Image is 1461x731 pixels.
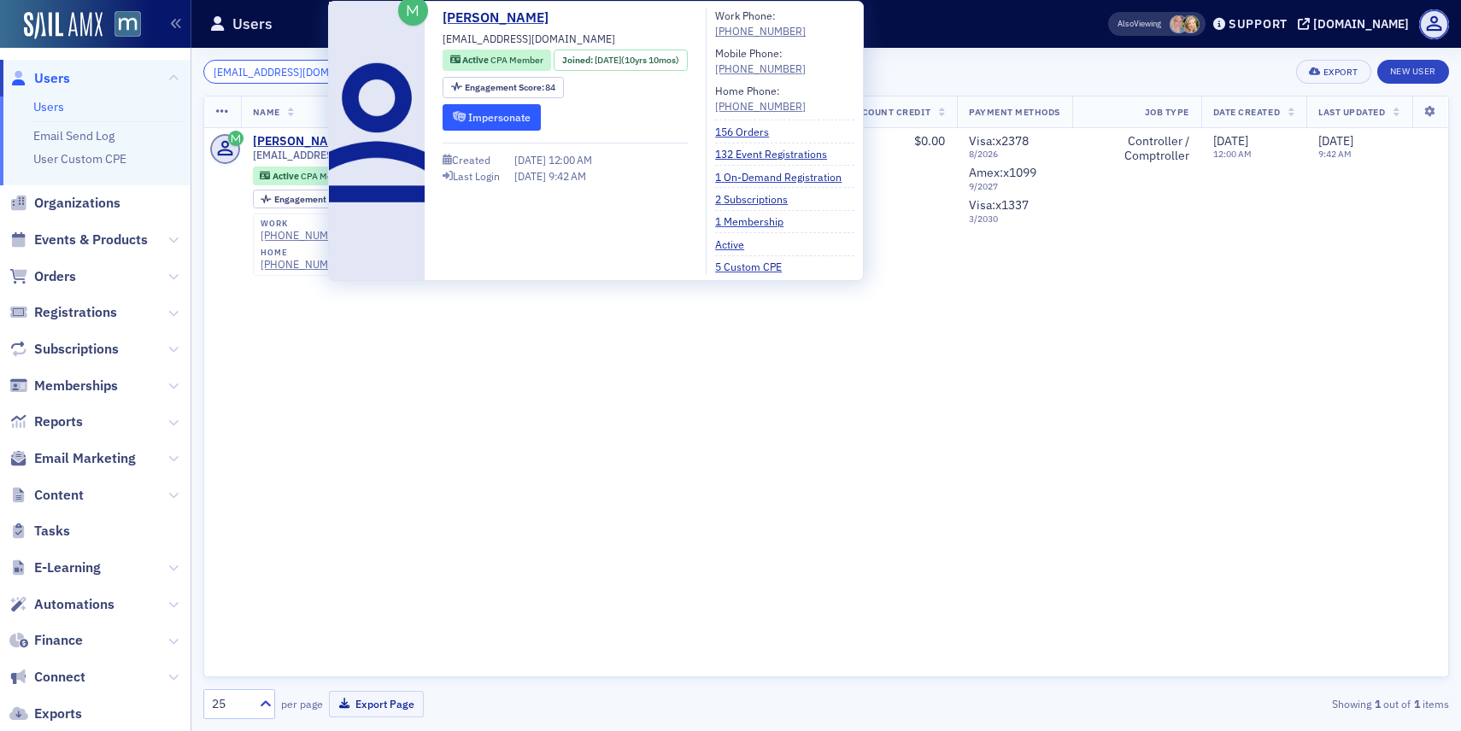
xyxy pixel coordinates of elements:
a: Tasks [9,522,70,541]
a: New User [1377,60,1449,84]
time: 12:00 AM [1213,148,1252,160]
span: E-Learning [34,558,101,577]
a: Users [33,99,64,114]
div: [PHONE_NUMBER] [261,229,351,242]
span: 9:42 AM [549,169,586,183]
span: [DATE] [1318,133,1353,149]
h1: Users [232,14,273,34]
span: Rebekah Olson [1182,15,1200,33]
div: Engagement Score: 84 [253,190,374,208]
a: 1 Membership [715,213,796,229]
a: Active CPA Member [260,170,353,181]
span: [DATE] [1213,133,1248,149]
span: Content [34,486,84,505]
div: Joined: 2014-12-09 00:00:00 [554,50,687,71]
span: [DATE] [595,54,621,66]
a: Automations [9,595,114,614]
a: Events & Products [9,231,148,249]
a: Content [9,486,84,505]
span: [DATE] [514,169,549,183]
span: Date Created [1213,106,1280,118]
span: Joined : [562,54,595,67]
a: 1 On-Demand Registration [715,169,854,184]
button: Export [1296,60,1370,84]
span: Last Updated [1318,106,1385,118]
a: [PHONE_NUMBER] [715,98,806,114]
div: 84 [274,195,366,204]
div: Engagement Score: 84 [443,77,564,98]
span: 12:00 AM [549,153,592,167]
span: Automations [34,595,114,614]
a: User Custom CPE [33,151,126,167]
a: [PERSON_NAME] [253,134,348,149]
div: Last Login [453,172,500,181]
span: Connect [34,668,85,687]
span: Subscriptions [34,340,119,359]
span: Active [462,54,490,66]
div: Home Phone: [715,83,806,114]
a: Registrations [9,303,117,322]
button: [DOMAIN_NAME] [1298,18,1415,30]
span: Job Type [1145,106,1189,118]
strong: 1 [1371,696,1383,711]
a: Users [9,69,70,88]
div: Export [1323,67,1358,77]
a: Exports [9,705,82,723]
a: 5 Custom CPE [715,259,795,274]
div: Active: Active: CPA Member [443,50,551,71]
span: Email Marketing [34,449,136,468]
span: $0.00 [914,133,945,149]
label: per page [281,696,323,711]
time: 9:42 AM [1318,148,1352,160]
div: Mobile Phone: [715,45,806,77]
a: Finance [9,631,83,650]
a: Active CPA Member [450,54,543,67]
a: [PHONE_NUMBER] [715,61,806,76]
span: Orders [34,267,76,286]
a: E-Learning [9,558,101,577]
a: Email Marketing [9,449,136,468]
span: Payment Methods [969,106,1060,118]
span: Engagement Score : [465,81,546,93]
a: Reports [9,412,83,431]
span: CPA Member [490,54,543,66]
strong: 1 [1411,696,1423,711]
span: Dee Sullivan [1170,15,1188,33]
a: Email Send Log [33,128,114,143]
img: SailAMX [114,11,141,38]
div: Support [1229,16,1288,32]
span: Memberships [34,377,118,395]
a: [PHONE_NUMBER] [715,23,806,38]
img: SailAMX [24,12,103,39]
div: Showing out of items [1046,696,1449,711]
div: Work Phone: [715,8,806,39]
span: Reports [34,412,83,431]
span: Viewing [1118,18,1161,30]
span: Account Credit [849,106,930,118]
button: Impersonate [443,104,541,131]
span: Visa : x1337 [969,197,1029,213]
a: 2 Subscriptions [715,191,801,207]
span: CPA Member [301,170,354,182]
span: Events & Products [34,231,148,249]
a: 156 Orders [715,124,782,139]
a: Active [715,237,757,252]
div: [DOMAIN_NAME] [1313,16,1409,32]
a: Connect [9,668,85,687]
div: Also [1118,18,1134,29]
span: Finance [34,631,83,650]
a: [PHONE_NUMBER] [261,258,351,271]
a: Orders [9,267,76,286]
span: Profile [1419,9,1449,39]
span: Engagement Score : [274,193,355,205]
span: Organizations [34,194,120,213]
div: Created [452,155,490,165]
a: Subscriptions [9,340,119,359]
div: home [261,248,351,258]
span: Visa : x2378 [969,133,1029,149]
div: work [261,219,351,229]
span: [EMAIL_ADDRESS][DOMAIN_NAME] [443,31,615,46]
